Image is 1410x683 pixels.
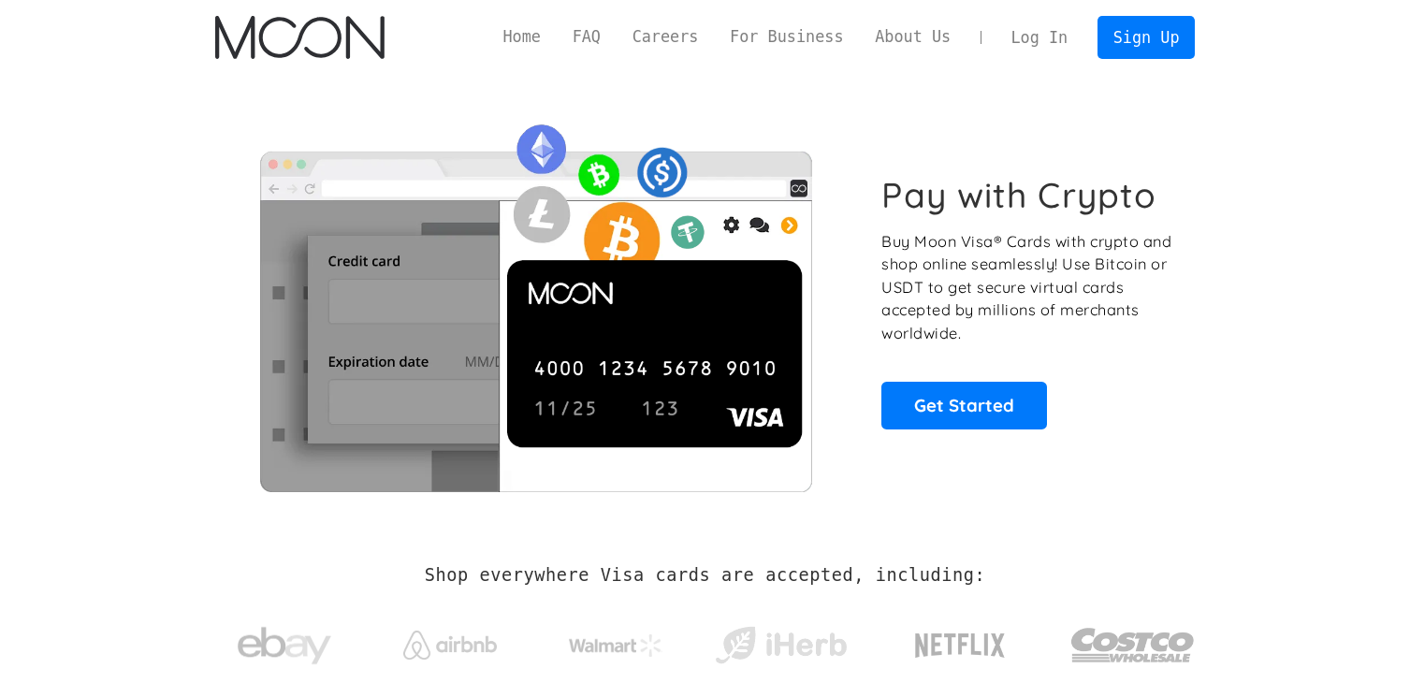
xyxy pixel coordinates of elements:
a: Log In [996,17,1083,58]
img: iHerb [711,621,850,670]
a: iHerb [711,603,850,679]
a: FAQ [557,25,617,49]
a: Get Started [881,382,1047,429]
a: For Business [714,25,859,49]
img: Moon Cards let you spend your crypto anywhere Visa is accepted. [215,111,856,491]
img: ebay [238,617,331,676]
a: Airbnb [380,612,519,669]
img: Netflix [913,622,1007,669]
img: Walmart [569,634,662,657]
a: Sign Up [1097,16,1195,58]
h2: Shop everywhere Visa cards are accepted, including: [425,565,985,586]
a: About Us [859,25,967,49]
h1: Pay with Crypto [881,174,1156,216]
a: Netflix [877,603,1044,678]
a: home [215,16,385,59]
img: Airbnb [403,631,497,660]
p: Buy Moon Visa® Cards with crypto and shop online seamlessly! Use Bitcoin or USDT to get secure vi... [881,230,1174,345]
img: Moon Logo [215,16,385,59]
img: Costco [1070,610,1196,680]
a: Walmart [545,616,685,666]
a: Home [487,25,557,49]
a: Careers [617,25,714,49]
